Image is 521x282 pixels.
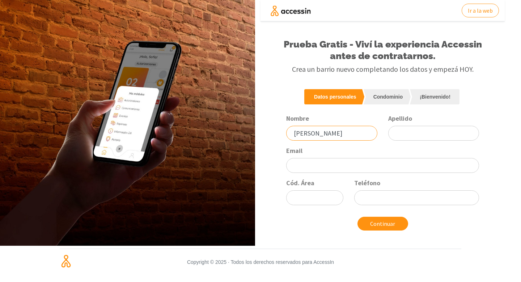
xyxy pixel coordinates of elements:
a: Datos personales [304,89,362,104]
label: Email [286,146,302,155]
h3: Crea un barrio nuevo completando los datos y empezá HOY. [266,65,499,74]
label: Nombre [286,114,309,123]
a: Ir a la web [462,4,499,17]
label: Apellido [388,114,412,123]
a: Condominio [364,89,409,104]
label: Teléfono [354,179,380,187]
small: Copyright © 2025 · Todos los derechos reservados para AccessIn [128,255,393,269]
img: Isologo [60,255,72,268]
h1: Prueba Gratis - Viví la experiencia Accessin antes de contratarnos. [266,38,499,62]
a: ¡Bienvenido! [410,89,459,104]
label: Cód. Área [286,179,314,187]
img: AccessIn [266,5,315,16]
button: Continuar [357,217,408,231]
